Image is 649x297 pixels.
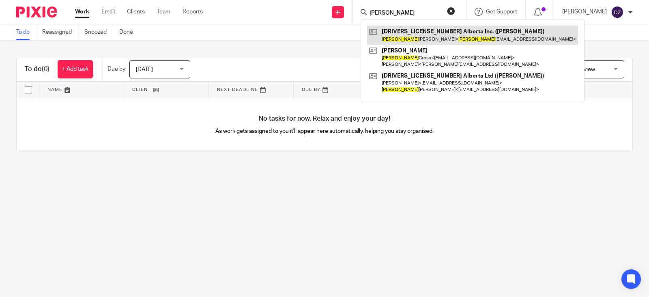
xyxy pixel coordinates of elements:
a: Work [75,8,89,16]
a: Done [119,24,139,40]
span: [DATE] [136,67,153,72]
a: + Add task [58,60,93,78]
a: To do [16,24,36,40]
p: Due by [107,65,125,73]
button: Clear [447,7,455,15]
input: Search [369,10,442,17]
h1: To do [25,65,49,74]
span: (0) [42,66,49,72]
a: Team [157,8,170,16]
a: Clients [127,8,145,16]
a: Reports [183,8,203,16]
h4: No tasks for now. Relax and enjoy your day! [17,115,632,123]
img: svg%3E [611,6,624,19]
a: Snoozed [84,24,113,40]
p: As work gets assigned to you it'll appear here automatically, helping you stay organised. [171,127,479,135]
a: Email [101,8,115,16]
span: Get Support [486,9,517,15]
img: Pixie [16,7,57,17]
a: Reassigned [42,24,78,40]
p: [PERSON_NAME] [562,8,607,16]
